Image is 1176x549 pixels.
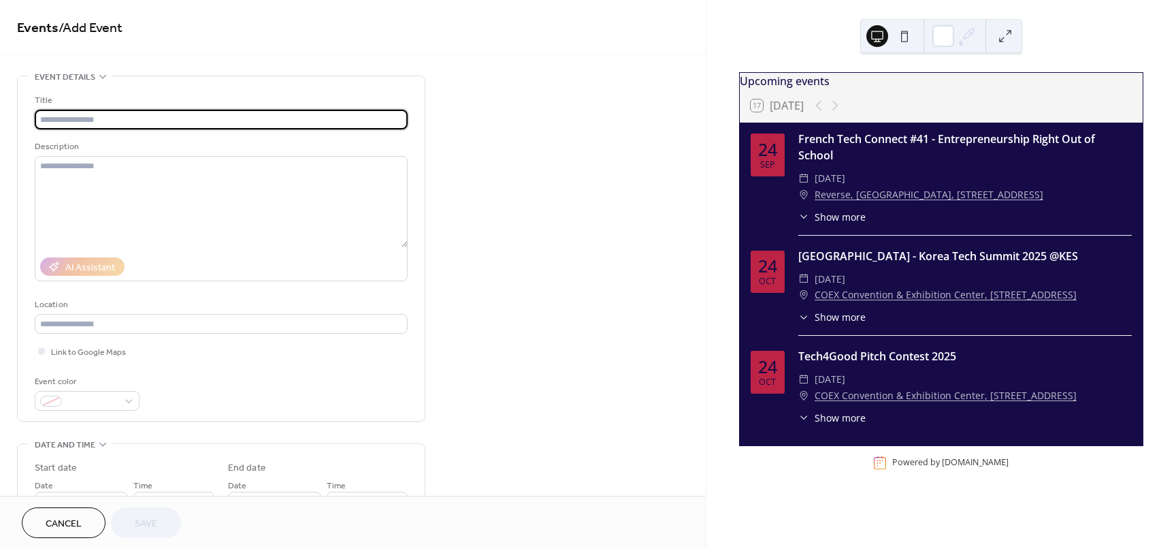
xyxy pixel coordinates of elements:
[35,375,137,389] div: Event color
[942,457,1009,469] a: [DOMAIN_NAME]
[798,170,809,187] div: ​
[798,287,809,303] div: ​
[815,411,866,425] span: Show more
[35,93,405,108] div: Title
[798,411,809,425] div: ​
[759,378,776,387] div: Oct
[35,298,405,312] div: Location
[22,507,105,538] button: Cancel
[17,15,59,42] a: Events
[798,348,1132,364] div: Tech4Good Pitch Contest 2025
[815,187,1043,203] a: Reverse, [GEOGRAPHIC_DATA], [STREET_ADDRESS]
[759,277,776,286] div: Oct
[35,70,95,84] span: Event details
[798,411,866,425] button: ​Show more
[59,15,122,42] span: / Add Event
[798,310,866,324] button: ​Show more
[798,388,809,404] div: ​
[46,517,82,531] span: Cancel
[133,479,152,493] span: Time
[798,210,809,224] div: ​
[798,310,809,324] div: ​
[35,140,405,154] div: Description
[798,131,1132,163] div: French Tech Connect #41 - Entrepreneurship Right Out of School
[758,358,777,375] div: 24
[798,271,809,287] div: ​
[815,388,1077,404] a: COEX Convention & Exhibition Center, [STREET_ADDRESS]
[35,438,95,452] span: Date and time
[758,141,777,158] div: 24
[51,345,126,360] span: Link to Google Maps
[327,479,346,493] span: Time
[815,371,845,388] span: [DATE]
[815,287,1077,303] a: COEX Convention & Exhibition Center, [STREET_ADDRESS]
[35,479,53,493] span: Date
[798,248,1132,264] div: [GEOGRAPHIC_DATA] - Korea Tech Summit 2025 @KES
[798,371,809,388] div: ​
[228,479,246,493] span: Date
[798,210,866,224] button: ​Show more
[815,210,866,224] span: Show more
[815,310,866,324] span: Show more
[815,271,845,287] span: [DATE]
[892,457,1009,469] div: Powered by
[760,161,775,170] div: Sep
[228,461,266,475] div: End date
[815,170,845,187] span: [DATE]
[35,461,77,475] div: Start date
[798,187,809,203] div: ​
[758,257,777,274] div: 24
[740,73,1143,89] div: Upcoming events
